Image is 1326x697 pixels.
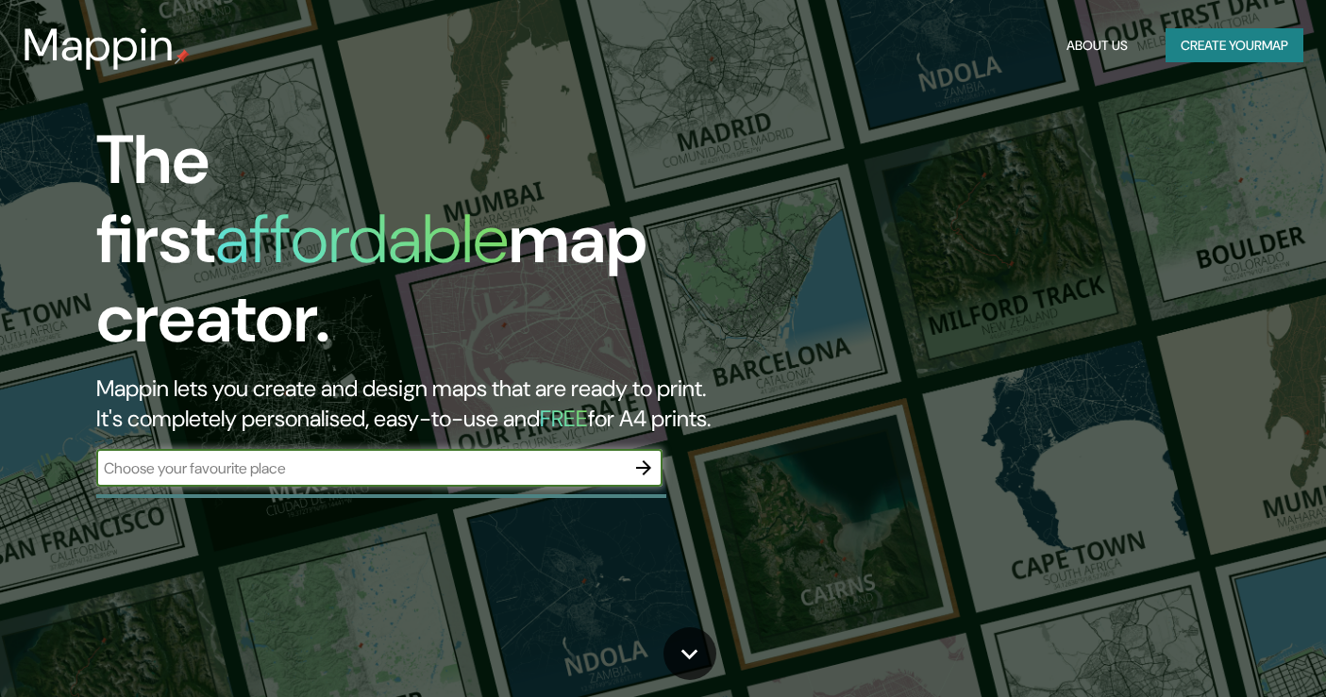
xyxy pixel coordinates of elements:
[96,373,760,434] h2: Mappin lets you create and design maps that are ready to print. It's completely personalised, eas...
[1166,28,1303,63] button: Create yourmap
[540,404,588,433] h5: FREE
[96,457,625,479] input: Choose your favourite place
[1059,28,1135,63] button: About Us
[23,19,175,72] h3: Mappin
[175,49,190,64] img: mappin-pin
[215,195,509,283] h1: affordable
[96,121,760,373] h1: The first map creator.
